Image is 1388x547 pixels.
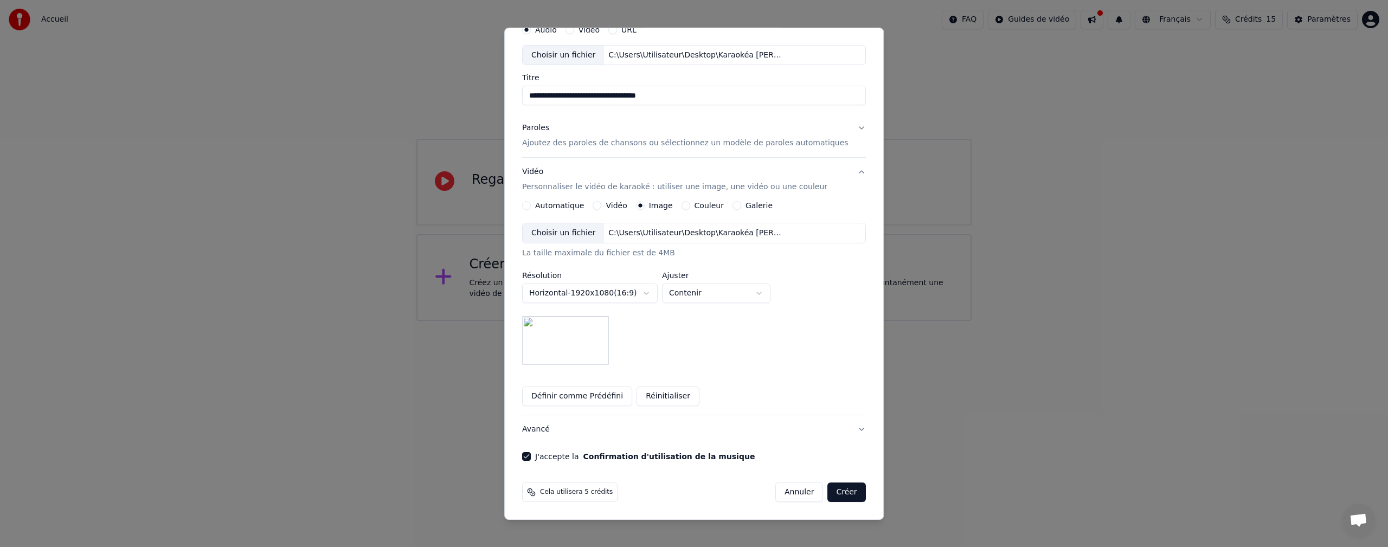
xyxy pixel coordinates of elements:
[583,453,755,460] button: J'accepte la
[522,158,866,201] button: VidéoPersonnaliser le vidéo de karaoké : utiliser une image, une vidéo ou une couleur
[522,123,549,133] div: Paroles
[605,49,789,60] div: C:\Users\Utilisateur\Desktop\Karaokéa [PERSON_NAME]\Place des grands hommes - [PERSON_NAME].mp3
[828,482,866,502] button: Créer
[637,387,699,406] button: Réinitialiser
[649,202,673,209] label: Image
[522,182,827,192] p: Personnaliser le vidéo de karaoké : utiliser une image, une vidéo ou une couleur
[522,272,658,279] label: Résolution
[522,114,866,157] button: ParolesAjoutez des paroles de chansons ou sélectionnez un modèle de paroles automatiques
[535,453,755,460] label: J'accepte la
[535,25,557,33] label: Audio
[746,202,773,209] label: Galerie
[695,202,724,209] label: Couleur
[522,166,827,192] div: Vidéo
[579,25,600,33] label: Vidéo
[540,488,613,497] span: Cela utilisera 5 crédits
[522,74,866,81] label: Titre
[605,228,789,239] div: C:\Users\Utilisateur\Desktop\Karaokéa [PERSON_NAME]\Photo Caro.png
[522,201,866,415] div: VidéoPersonnaliser le vidéo de karaoké : utiliser une image, une vidéo ou une couleur
[535,202,584,209] label: Automatique
[606,202,627,209] label: Vidéo
[522,248,866,259] div: La taille maximale du fichier est de 4MB
[621,25,637,33] label: URL
[523,223,604,243] div: Choisir un fichier
[775,482,823,502] button: Annuler
[522,138,849,149] p: Ajoutez des paroles de chansons ou sélectionnez un modèle de paroles automatiques
[522,415,866,443] button: Avancé
[523,45,604,65] div: Choisir un fichier
[522,387,632,406] button: Définir comme Prédéfini
[662,272,770,279] label: Ajuster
